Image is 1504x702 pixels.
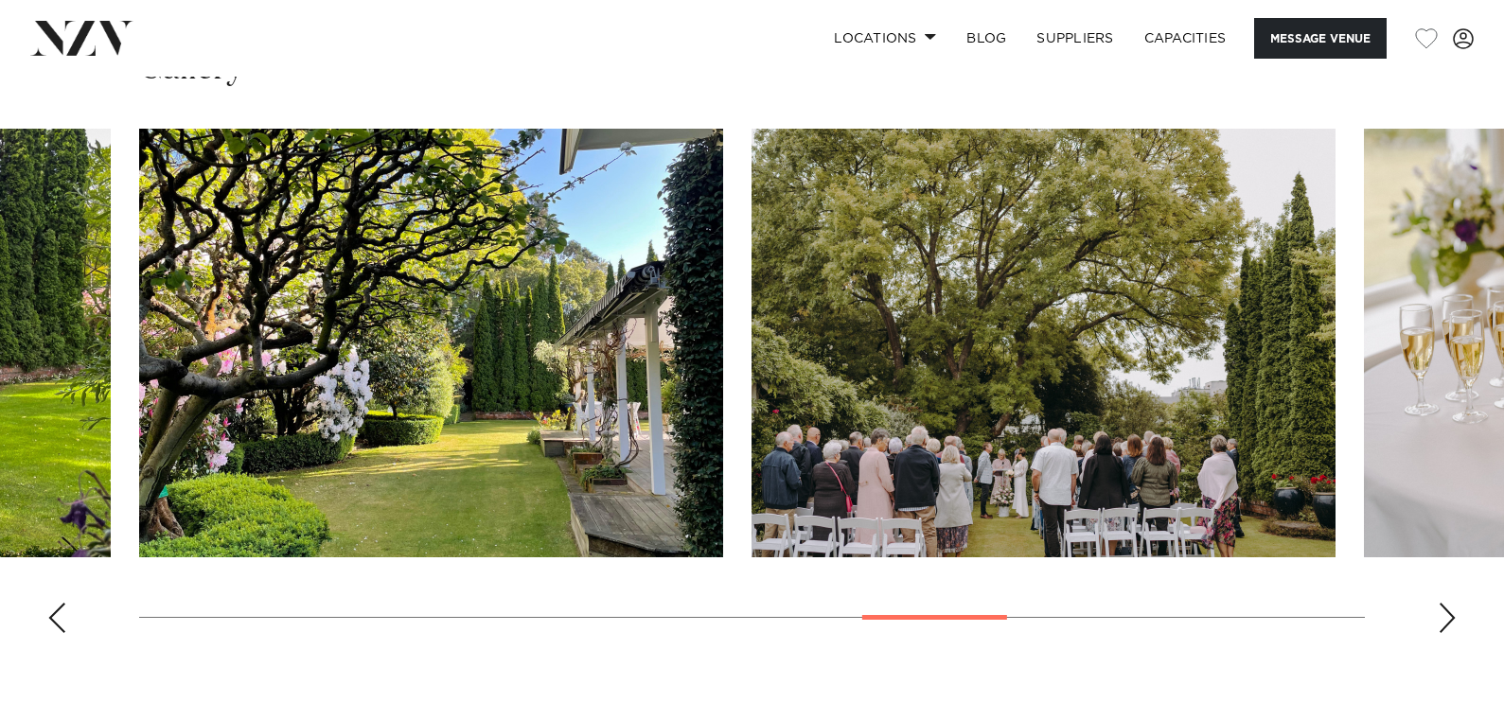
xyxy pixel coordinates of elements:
[1021,18,1128,59] a: SUPPLIERS
[1129,18,1242,59] a: Capacities
[30,21,133,55] img: nzv-logo.png
[752,129,1336,557] swiper-slide: 12 / 17
[951,18,1021,59] a: BLOG
[1254,18,1387,59] button: Message Venue
[139,129,723,557] swiper-slide: 11 / 17
[819,18,951,59] a: Locations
